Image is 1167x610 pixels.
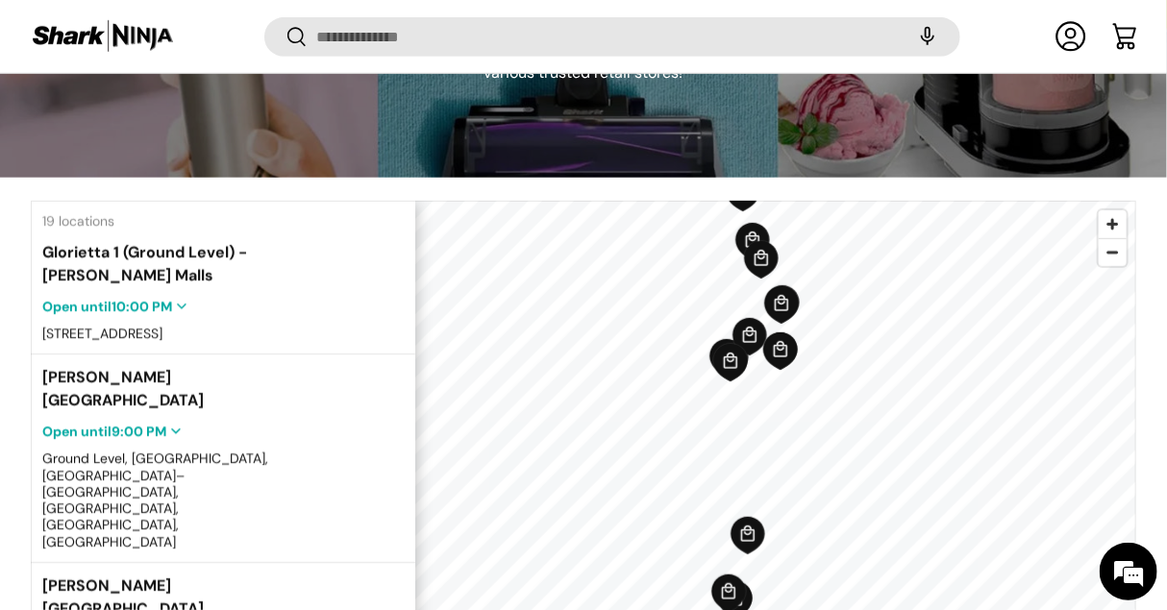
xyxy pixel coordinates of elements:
[763,285,800,326] div: Map marker
[31,201,415,231] div: 19 locations
[725,173,761,213] div: Map marker
[743,240,780,281] div: Map marker
[42,423,166,440] span: Open until
[1099,238,1127,266] button: Zoom out
[42,366,306,412] div: [PERSON_NAME] [GEOGRAPHIC_DATA]
[42,450,268,549] span: Ground Level, [GEOGRAPHIC_DATA], [GEOGRAPHIC_DATA]–[GEOGRAPHIC_DATA], [GEOGRAPHIC_DATA], [GEOGRAP...
[1099,210,1127,238] button: Zoom in
[730,516,766,556] div: Map marker
[762,331,799,372] div: Map marker
[734,222,771,262] div: Map marker
[112,423,166,440] time: 9:00 PM
[897,15,958,58] speech-search-button: Search by voice
[42,325,162,342] span: [STREET_ADDRESS]
[42,241,306,287] div: Glorietta 1 (Ground Level) - [PERSON_NAME] Malls
[42,298,172,315] span: Open until
[112,298,172,315] time: 10:00 PM
[31,17,175,55] img: Shark Ninja Philippines
[708,338,745,378] div: Map marker
[732,317,768,357] div: Map marker
[712,343,749,383] div: Map marker
[764,284,801,325] div: Map marker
